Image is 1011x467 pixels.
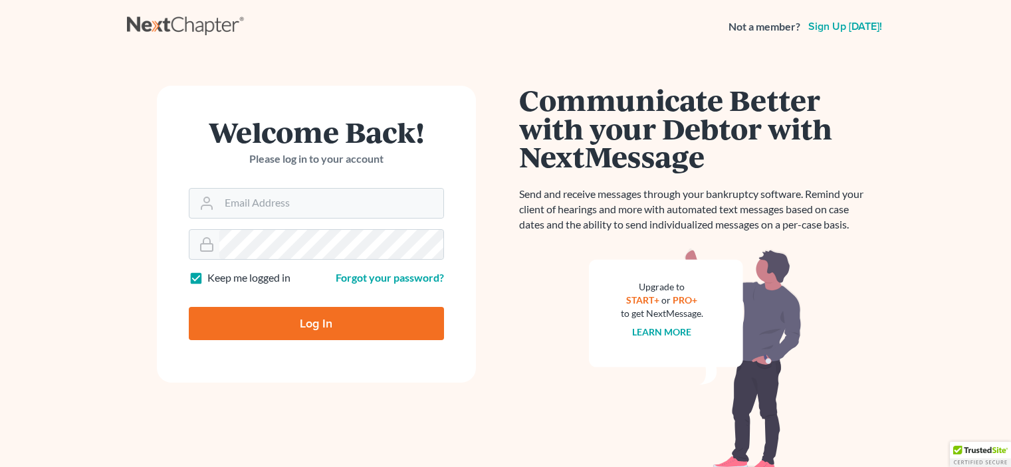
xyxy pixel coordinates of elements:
div: Upgrade to [621,280,703,294]
a: Learn more [632,326,691,337]
div: TrustedSite Certified [950,442,1011,467]
h1: Welcome Back! [189,118,444,146]
h1: Communicate Better with your Debtor with NextMessage [519,86,871,171]
div: to get NextMessage. [621,307,703,320]
a: START+ [626,294,659,306]
a: Forgot your password? [336,271,444,284]
label: Keep me logged in [207,270,290,286]
a: Sign up [DATE]! [806,21,885,32]
input: Email Address [219,189,443,218]
p: Please log in to your account [189,151,444,167]
span: or [661,294,671,306]
strong: Not a member? [729,19,800,35]
a: PRO+ [673,294,697,306]
input: Log In [189,307,444,340]
p: Send and receive messages through your bankruptcy software. Remind your client of hearings and mo... [519,187,871,233]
